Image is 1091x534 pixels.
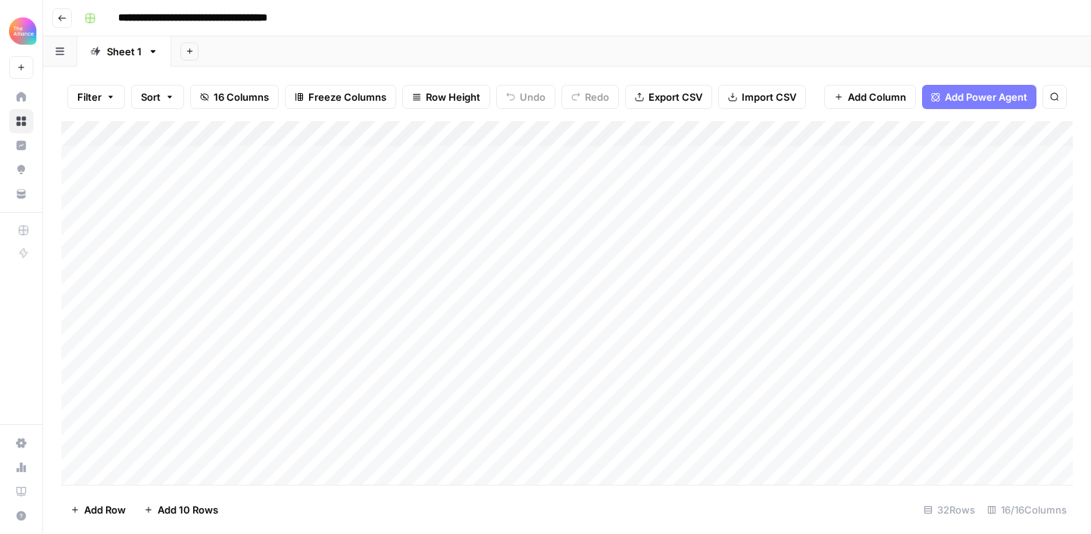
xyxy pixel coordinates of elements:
button: Add Column [824,85,916,109]
button: Add Power Agent [922,85,1036,109]
span: 16 Columns [214,89,269,105]
span: Freeze Columns [308,89,386,105]
div: 32 Rows [918,498,981,522]
button: Undo [496,85,555,109]
span: Add 10 Rows [158,502,218,517]
a: Opportunities [9,158,33,182]
span: Add Row [84,502,126,517]
a: Learning Hub [9,479,33,504]
button: Row Height [402,85,490,109]
button: 16 Columns [190,85,279,109]
span: Undo [520,89,545,105]
img: Alliance Logo [9,17,36,45]
span: Row Height [426,89,480,105]
span: Add Column [848,89,906,105]
span: Sort [141,89,161,105]
button: Freeze Columns [285,85,396,109]
button: Filter [67,85,125,109]
a: Sheet 1 [77,36,171,67]
a: Home [9,85,33,109]
a: Browse [9,109,33,133]
button: Redo [561,85,619,109]
a: Insights [9,133,33,158]
button: Add 10 Rows [135,498,227,522]
button: Import CSV [718,85,806,109]
span: Export CSV [649,89,702,105]
div: Sheet 1 [107,44,142,59]
button: Workspace: Alliance [9,12,33,50]
button: Sort [131,85,184,109]
a: Usage [9,455,33,479]
span: Filter [77,89,102,105]
a: Settings [9,431,33,455]
span: Add Power Agent [945,89,1027,105]
button: Add Row [61,498,135,522]
div: 16/16 Columns [981,498,1073,522]
span: Import CSV [742,89,796,105]
button: Help + Support [9,504,33,528]
a: Your Data [9,182,33,206]
button: Export CSV [625,85,712,109]
span: Redo [585,89,609,105]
